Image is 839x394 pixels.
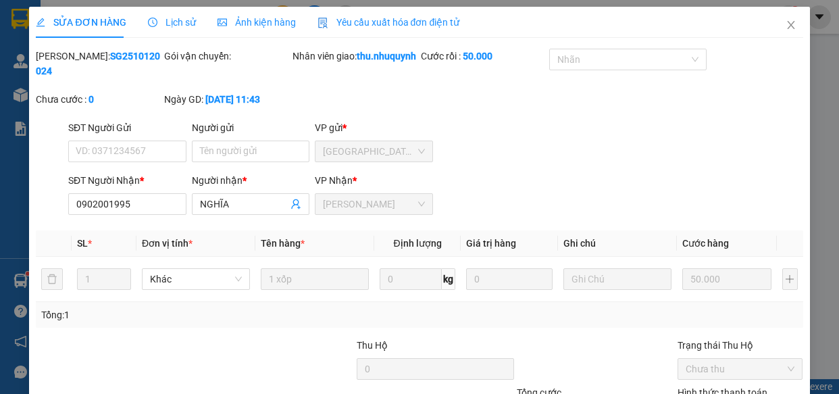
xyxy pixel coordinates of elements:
[317,17,460,28] span: Yêu cầu xuất hóa đơn điện tử
[323,194,425,214] span: Phan Rang
[192,173,310,188] div: Người nhận
[164,92,290,107] div: Ngày GD:
[357,340,388,351] span: Thu Hộ
[261,238,305,249] span: Tên hàng
[558,230,677,257] th: Ghi chú
[686,359,795,379] span: Chưa thu
[192,120,310,135] div: Người gửi
[36,49,161,78] div: [PERSON_NAME]:
[466,238,516,249] span: Giá trị hàng
[142,238,193,249] span: Đơn vị tính
[77,238,88,249] span: SL
[150,269,242,289] span: Khác
[563,268,671,290] input: Ghi Chú
[421,49,546,64] div: Cước rồi :
[293,49,418,64] div: Nhân viên giao:
[772,7,810,45] button: Close
[164,49,290,64] div: Gói vận chuyển:
[218,18,227,27] span: picture
[68,120,186,135] div: SĐT Người Gửi
[393,238,441,249] span: Định lượng
[68,173,186,188] div: SĐT Người Nhận
[36,18,45,27] span: edit
[36,92,161,107] div: Chưa cước :
[682,238,729,249] span: Cước hàng
[317,18,328,28] img: icon
[442,268,455,290] span: kg
[290,199,301,210] span: user-add
[218,17,296,28] span: Ảnh kiện hàng
[678,338,803,353] div: Trạng thái Thu Hộ
[786,20,796,30] span: close
[205,94,260,105] b: [DATE] 11:43
[88,94,94,105] b: 0
[315,175,353,186] span: VP Nhận
[315,120,433,135] div: VP gửi
[41,268,63,290] button: delete
[466,268,553,290] input: 0
[261,268,369,290] input: VD: Bàn, Ghế
[323,141,425,162] span: Sài Gòn
[463,51,492,61] b: 50.000
[782,268,798,290] button: plus
[682,268,771,290] input: 0
[357,51,416,61] b: thu.nhuquynh
[41,307,325,322] div: Tổng: 1
[148,18,157,27] span: clock-circle
[148,17,196,28] span: Lịch sử
[36,17,126,28] span: SỬA ĐƠN HÀNG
